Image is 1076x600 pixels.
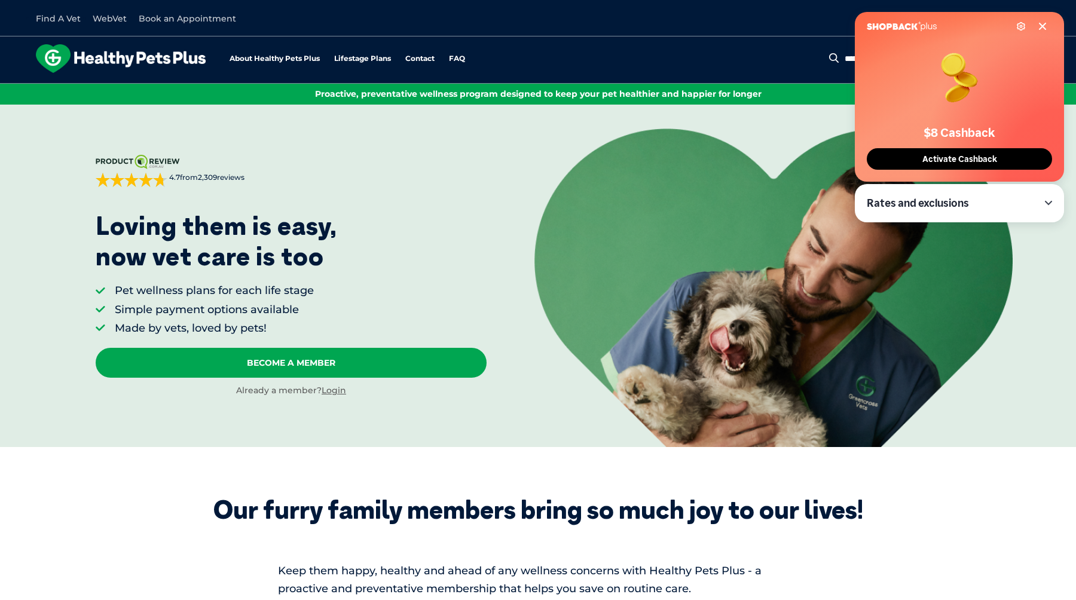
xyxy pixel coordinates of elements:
[96,155,486,187] a: 4.7from2,309reviews
[909,9,1040,27] a: Call Us1800 738 775
[115,283,314,298] li: Pet wellness plans for each life stage
[334,55,391,63] a: Lifestage Plans
[315,88,762,99] span: Proactive, preventative wellness program designed to keep your pet healthier and happier for longer
[96,211,337,271] p: Loving them is easy, now vet care is too
[198,173,244,182] span: 2,309 reviews
[449,55,465,63] a: FAQ
[405,55,435,63] a: Contact
[534,128,1013,446] img: <p>Loving them is easy, <br /> now vet care is too</p>
[115,302,314,317] li: Simple payment options available
[278,564,762,595] span: Keep them happy, healthy and ahead of any wellness concerns with Healthy Pets Plus - a proactive ...
[322,385,346,396] a: Login
[213,495,863,525] div: Our furry family members bring so much joy to our lives!
[96,385,486,397] div: Already a member?
[827,52,842,64] button: Search
[93,13,127,24] a: WebVet
[96,173,167,187] div: 4.7 out of 5 stars
[230,55,320,63] a: About Healthy Pets Plus
[115,321,314,336] li: Made by vets, loved by pets!
[36,13,81,24] a: Find A Vet
[36,44,206,73] img: hpp-logo
[167,173,244,183] span: from
[96,348,486,378] a: Become A Member
[139,13,236,24] a: Book an Appointment
[169,173,180,182] strong: 4.7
